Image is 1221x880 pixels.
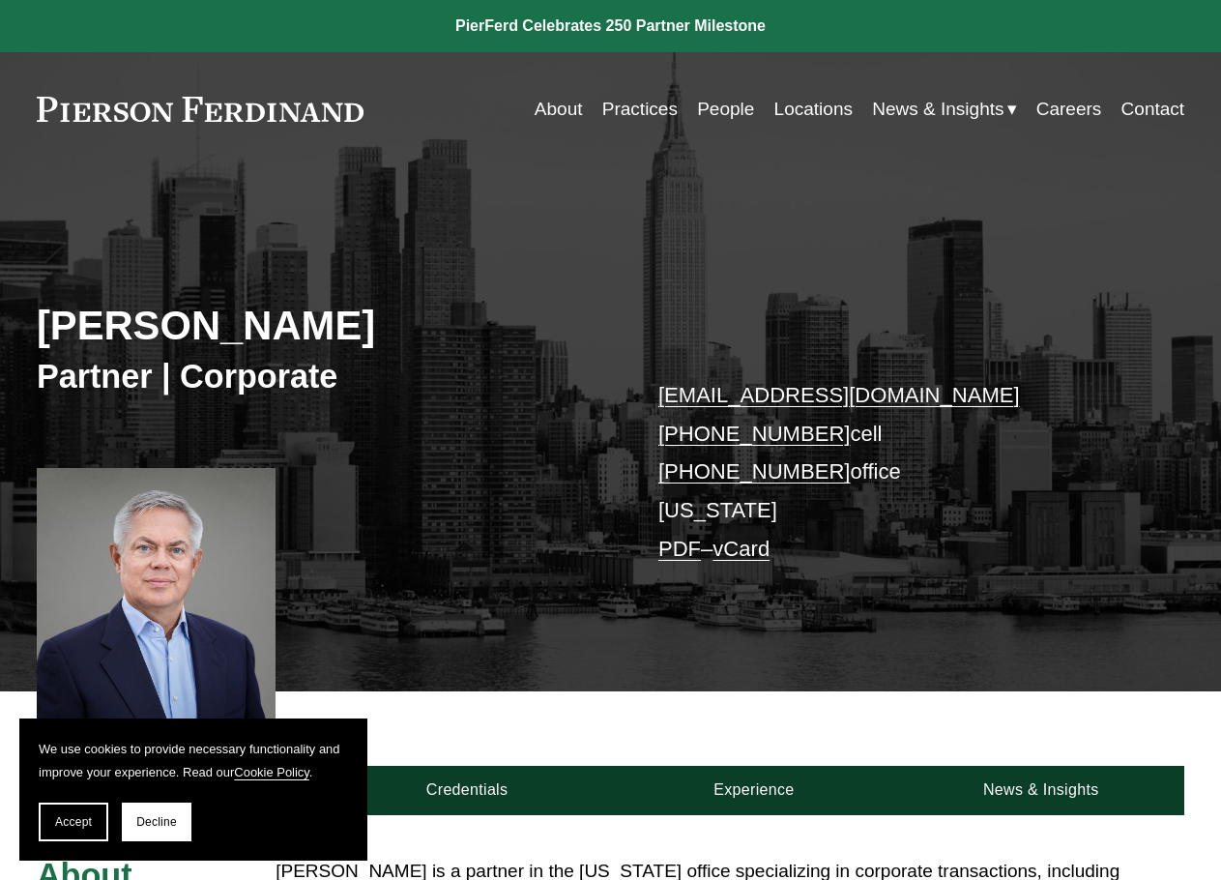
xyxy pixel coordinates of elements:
p: We use cookies to provide necessary functionality and improve your experience. Read our . [39,738,348,783]
a: folder dropdown [872,91,1016,128]
h3: Partner | Corporate [37,356,611,396]
button: Decline [122,803,191,841]
a: Practices [602,91,678,128]
a: vCard [712,537,770,561]
a: Cookie Policy [234,765,309,779]
a: Locations [774,91,853,128]
span: Decline [136,815,177,829]
a: Experience [611,766,898,815]
a: Careers [1036,91,1102,128]
a: [PHONE_NUMBER] [658,459,850,484]
button: Accept [39,803,108,841]
a: Credentials [324,766,611,815]
a: [PHONE_NUMBER] [658,422,850,446]
a: News & Insights [897,766,1184,815]
span: Accept [55,815,92,829]
h2: [PERSON_NAME] [37,302,611,351]
a: Contact [1121,91,1185,128]
a: PDF [658,537,701,561]
a: [EMAIL_ADDRESS][DOMAIN_NAME] [658,383,1020,407]
a: About [535,91,583,128]
section: Cookie banner [19,719,367,861]
span: News & Insights [872,93,1003,126]
a: People [697,91,754,128]
p: cell office [US_STATE] – [658,376,1137,569]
